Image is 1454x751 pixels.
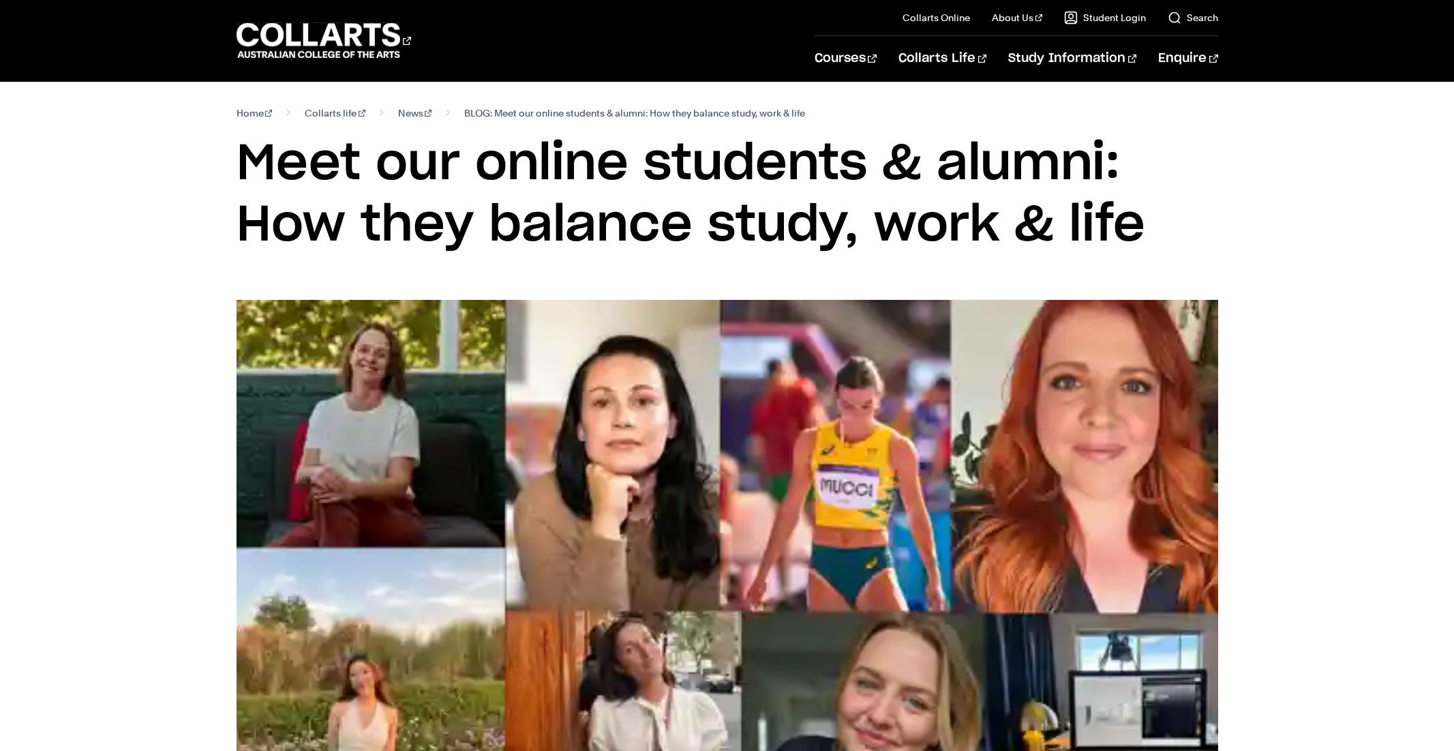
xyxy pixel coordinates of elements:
a: About Us [992,11,1042,25]
a: Collarts Life [898,36,986,81]
a: Home [237,104,273,123]
a: Collarts life [305,104,365,123]
a: Courses [815,36,877,81]
a: Student Login [1064,11,1146,25]
div: Go to homepage [237,21,411,60]
a: Enquire [1158,36,1217,81]
a: Collarts Online [903,11,970,25]
h1: Meet our online students & alumni: How they balance study, work & life [237,134,1218,256]
span: BLOG: Meet our online students & alumni: How they balance study, work & life [464,104,805,123]
a: Search [1168,11,1218,25]
a: News [398,104,432,123]
a: Study Information [1008,36,1136,81]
